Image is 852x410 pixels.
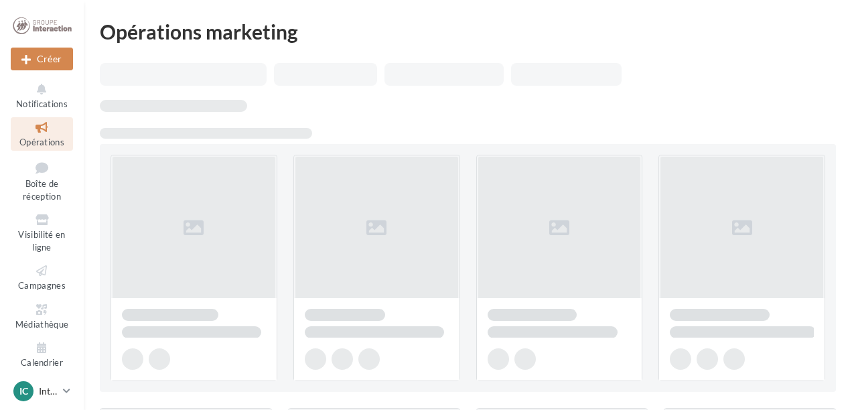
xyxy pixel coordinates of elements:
span: Médiathèque [15,319,69,330]
a: Visibilité en ligne [11,210,73,255]
span: IC [19,385,28,398]
div: Nouvelle campagne [11,48,73,70]
div: Opérations marketing [100,21,836,42]
a: IC Interaction CONCARNEAU [11,379,73,404]
button: Notifications [11,79,73,112]
span: Visibilité en ligne [18,229,65,253]
span: Opérations [19,137,64,147]
span: Boîte de réception [23,178,61,202]
button: Créer [11,48,73,70]
p: Interaction CONCARNEAU [39,385,58,398]
a: Médiathèque [11,299,73,332]
a: Opérations [11,117,73,150]
span: Calendrier [21,357,63,368]
a: Campagnes [11,261,73,293]
span: Campagnes [18,280,66,291]
a: Boîte de réception [11,156,73,205]
a: Calendrier [11,338,73,370]
span: Notifications [16,98,68,109]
